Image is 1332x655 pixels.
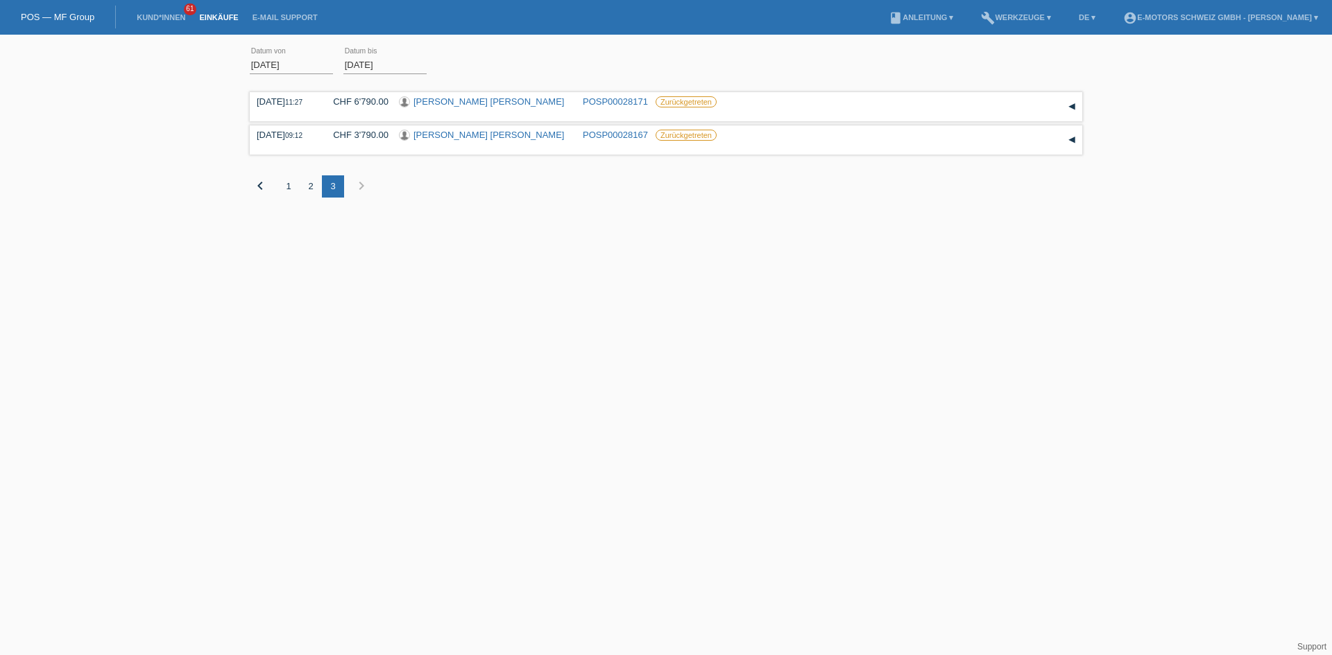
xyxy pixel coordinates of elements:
label: Zurückgetreten [656,130,717,141]
div: 2 [300,175,322,198]
i: chevron_right [353,177,370,194]
i: build [981,11,995,25]
div: CHF 3'790.00 [323,130,388,140]
a: bookAnleitung ▾ [882,13,960,21]
a: [PERSON_NAME] [PERSON_NAME] [413,96,564,107]
span: 09:12 [285,132,302,139]
span: 61 [184,3,196,15]
i: account_circle [1123,11,1137,25]
div: 3 [322,175,344,198]
div: [DATE] [257,96,312,107]
a: account_circleE-Motors Schweiz GmbH - [PERSON_NAME] ▾ [1116,13,1325,21]
a: Support [1297,642,1326,652]
a: POSP00028171 [583,96,648,107]
div: [DATE] [257,130,312,140]
a: [PERSON_NAME] [PERSON_NAME] [413,130,564,140]
i: chevron_left [252,177,268,194]
a: DE ▾ [1072,13,1102,21]
div: auf-/zuklappen [1061,96,1082,117]
label: Zurückgetreten [656,96,717,107]
div: 1 [277,175,300,198]
i: book [889,11,903,25]
a: POS — MF Group [21,12,94,22]
div: CHF 6'790.00 [323,96,388,107]
a: E-Mail Support [246,13,325,21]
span: 11:27 [285,98,302,106]
a: buildWerkzeuge ▾ [974,13,1058,21]
a: Kund*innen [130,13,192,21]
a: Einkäufe [192,13,245,21]
div: auf-/zuklappen [1061,130,1082,150]
a: POSP00028167 [583,130,648,140]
